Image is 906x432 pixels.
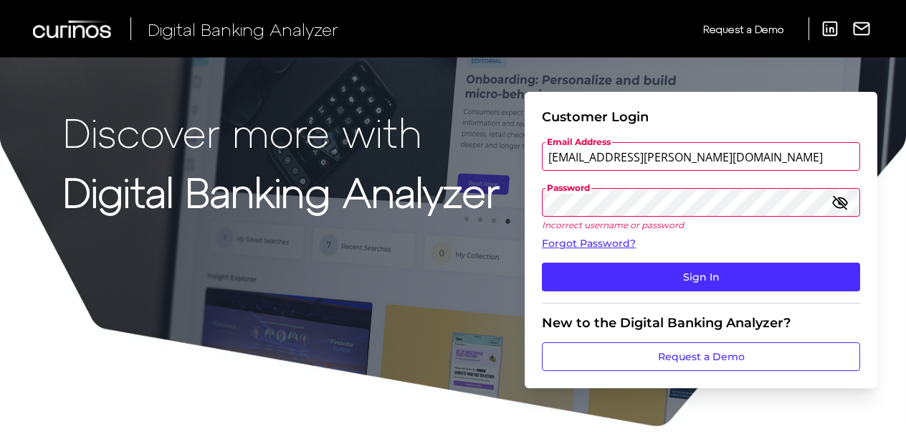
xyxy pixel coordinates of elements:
[542,263,860,291] button: Sign In
[33,20,113,38] img: Curinos
[63,167,500,215] strong: Digital Banking Analyzer
[542,220,860,230] p: Incorrect username or password
[542,109,860,125] div: Customer Login
[542,236,860,251] a: Forgot Password?
[542,315,860,331] div: New to the Digital Banking Analyzer?
[542,342,860,371] a: Request a Demo
[703,23,783,35] span: Request a Demo
[148,19,338,39] span: Digital Banking Analyzer
[545,136,612,148] span: Email Address
[545,182,591,194] span: Password
[703,17,783,41] a: Request a Demo
[63,109,500,154] p: Discover more with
